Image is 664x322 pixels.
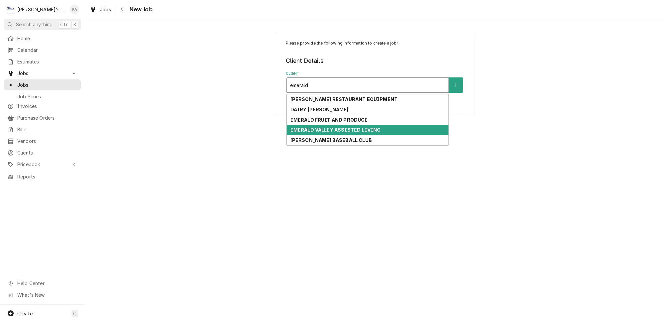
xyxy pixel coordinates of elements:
span: K [74,21,77,28]
svg: Create New Client [454,83,458,87]
div: Job Create/Update Form [286,40,464,93]
a: Clients [4,147,81,158]
span: Calendar [17,47,78,54]
a: Estimates [4,56,81,67]
a: Jobs [4,79,81,90]
a: Home [4,33,81,44]
strong: EMERALD FRUIT AND PRODUCE [290,117,368,123]
button: Create New Client [449,77,463,93]
a: Go to Help Center [4,278,81,289]
div: KA [70,5,79,14]
a: Go to Pricebook [4,159,81,170]
p: Please provide the following information to create a job: [286,40,464,46]
a: Calendar [4,45,81,55]
div: Client [286,71,464,93]
span: Purchase Orders [17,114,78,121]
a: Go to Jobs [4,68,81,79]
a: Bills [4,124,81,135]
span: Vendors [17,138,78,145]
span: New Job [127,5,153,14]
strong: [PERSON_NAME] RESTAURANT EQUIPMENT [290,96,397,102]
div: Clay's Refrigeration's Avatar [6,5,15,14]
button: Search anythingCtrlK [4,19,81,30]
a: Vendors [4,136,81,147]
a: Go to What's New [4,289,81,300]
span: Create [17,311,33,316]
div: [PERSON_NAME]'s Refrigeration [17,6,66,13]
span: Pricebook [17,161,68,168]
a: Job Series [4,91,81,102]
a: Reports [4,171,81,182]
span: Invoices [17,103,78,110]
span: Search anything [16,21,53,28]
div: C [6,5,15,14]
span: Clients [17,149,78,156]
span: What's New [17,291,77,298]
div: Job Create/Update [275,32,474,115]
span: Reports [17,173,78,180]
legend: Client Details [286,56,464,65]
a: Jobs [87,4,114,15]
strong: DAIRY [PERSON_NAME] [290,107,348,112]
span: Jobs [17,70,68,77]
strong: EMERALD VALLEY ASSISTED LIVING [290,127,381,133]
span: Bills [17,126,78,133]
span: Estimates [17,58,78,65]
span: Jobs [17,81,78,88]
span: Jobs [100,6,111,13]
span: C [73,310,77,317]
div: Korey Austin's Avatar [70,5,79,14]
strong: [PERSON_NAME] BASEBALL CLUB [290,137,372,143]
button: Navigate back [117,4,127,15]
span: Job Series [17,93,78,100]
label: Client [286,71,464,76]
span: Home [17,35,78,42]
a: Invoices [4,101,81,112]
span: Help Center [17,280,77,287]
a: Purchase Orders [4,112,81,123]
span: Ctrl [60,21,69,28]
